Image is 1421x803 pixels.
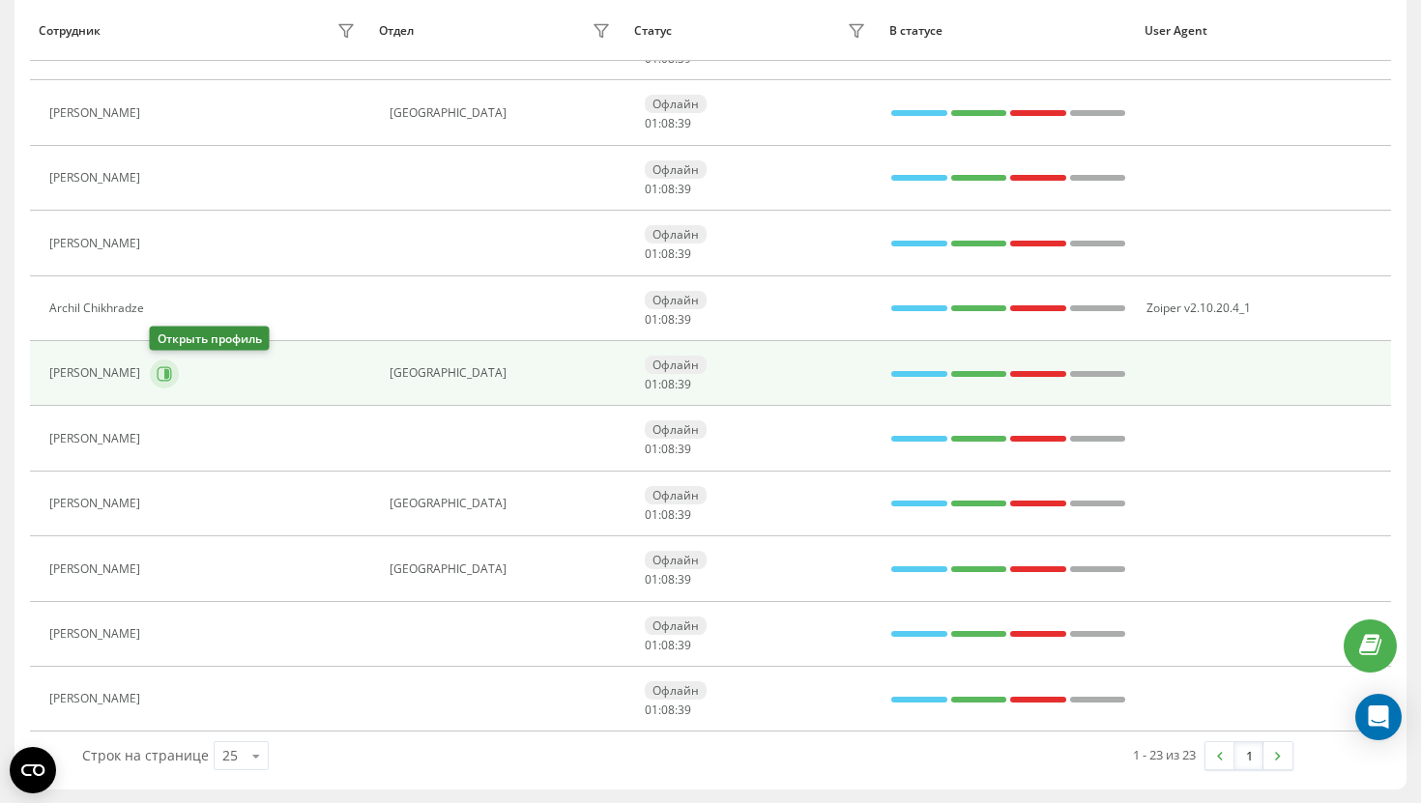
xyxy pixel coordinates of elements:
span: 01 [645,376,658,392]
div: : : [645,117,691,130]
span: 01 [645,115,658,131]
div: [PERSON_NAME] [49,171,145,185]
div: [PERSON_NAME] [49,237,145,250]
div: : : [645,378,691,391]
span: 08 [661,181,675,197]
div: : : [645,508,691,522]
a: 1 [1234,742,1263,769]
div: Офлайн [645,551,707,569]
div: [PERSON_NAME] [49,562,145,576]
span: 01 [645,571,658,588]
span: 01 [645,637,658,653]
div: Офлайн [645,95,707,113]
span: 08 [661,376,675,392]
span: 08 [661,311,675,328]
span: 08 [661,506,675,523]
div: [GEOGRAPHIC_DATA] [390,106,615,120]
span: 39 [678,311,691,328]
div: [GEOGRAPHIC_DATA] [390,366,615,380]
span: 01 [645,245,658,262]
div: Сотрудник [39,24,101,38]
div: Офлайн [645,356,707,374]
span: 39 [678,637,691,653]
div: В статусе [889,24,1126,38]
span: 39 [678,115,691,131]
div: : : [645,183,691,196]
span: 01 [645,311,658,328]
span: 01 [645,181,658,197]
div: [PERSON_NAME] [49,497,145,510]
div: Офлайн [645,617,707,635]
span: 01 [645,702,658,718]
span: 39 [678,571,691,588]
div: : : [645,443,691,456]
span: 39 [678,181,691,197]
div: Archil Chikhradze [49,301,149,315]
span: 08 [661,637,675,653]
div: [PERSON_NAME] [49,106,145,120]
span: 39 [678,506,691,523]
div: : : [645,639,691,652]
div: Офлайн [645,160,707,179]
div: Статус [634,24,672,38]
div: [PERSON_NAME] [49,366,145,380]
div: Открыть профиль [150,327,270,351]
span: 39 [678,441,691,457]
div: : : [645,573,691,587]
div: 1 - 23 из 23 [1133,745,1196,764]
span: 08 [661,115,675,131]
div: [PERSON_NAME] [49,692,145,705]
span: 39 [678,245,691,262]
div: [GEOGRAPHIC_DATA] [390,562,615,576]
div: Офлайн [645,420,707,439]
div: Офлайн [645,486,707,504]
div: : : [645,52,691,66]
span: 08 [661,245,675,262]
div: Офлайн [645,291,707,309]
div: Open Intercom Messenger [1355,694,1402,740]
span: 08 [661,702,675,718]
button: Open CMP widget [10,747,56,793]
div: Отдел [379,24,414,38]
div: : : [645,247,691,261]
span: 01 [645,506,658,523]
div: 25 [222,746,238,765]
div: Офлайн [645,681,707,700]
div: : : [645,703,691,717]
div: User Agent [1145,24,1381,38]
span: 08 [661,441,675,457]
div: Офлайн [645,225,707,244]
span: 08 [661,571,675,588]
div: : : [645,313,691,327]
span: 39 [678,376,691,392]
span: Zoiper v2.10.20.4_1 [1146,300,1251,316]
span: 01 [645,441,658,457]
span: 39 [678,702,691,718]
div: [PERSON_NAME] [49,627,145,641]
div: [PERSON_NAME] [49,432,145,445]
div: [GEOGRAPHIC_DATA] [390,497,615,510]
span: Строк на странице [82,746,209,764]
